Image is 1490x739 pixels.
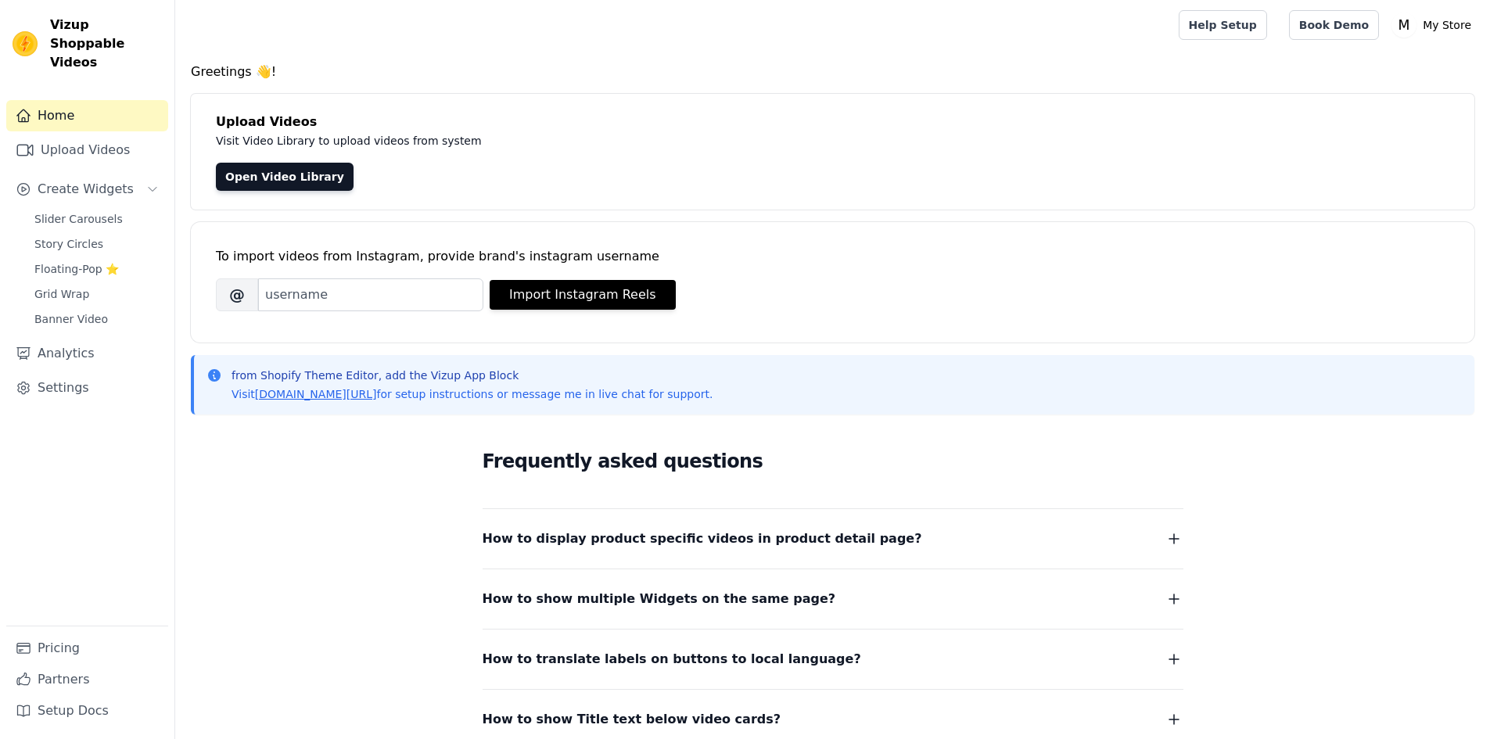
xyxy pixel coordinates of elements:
button: How to show Title text below video cards? [483,709,1183,730]
button: How to show multiple Widgets on the same page? [483,588,1183,610]
a: Help Setup [1179,10,1267,40]
img: Vizup [13,31,38,56]
span: Create Widgets [38,180,134,199]
a: Story Circles [25,233,168,255]
span: How to translate labels on buttons to local language? [483,648,861,670]
a: Slider Carousels [25,208,168,230]
span: Vizup Shoppable Videos [50,16,162,72]
a: Partners [6,664,168,695]
span: Floating-Pop ⭐ [34,261,119,277]
p: from Shopify Theme Editor, add the Vizup App Block [232,368,713,383]
text: M [1398,17,1410,33]
a: Settings [6,372,168,404]
input: username [258,278,483,311]
span: Banner Video [34,311,108,327]
h4: Greetings 👋! [191,63,1474,81]
span: Grid Wrap [34,286,89,302]
a: Upload Videos [6,135,168,166]
h2: Frequently asked questions [483,446,1183,477]
button: Create Widgets [6,174,168,205]
button: How to translate labels on buttons to local language? [483,648,1183,670]
button: Import Instagram Reels [490,280,676,310]
a: Setup Docs [6,695,168,726]
a: Book Demo [1289,10,1379,40]
span: How to show Title text below video cards? [483,709,781,730]
a: Banner Video [25,308,168,330]
button: How to display product specific videos in product detail page? [483,528,1183,550]
a: Home [6,100,168,131]
span: How to display product specific videos in product detail page? [483,528,922,550]
span: Slider Carousels [34,211,123,227]
a: [DOMAIN_NAME][URL] [255,388,377,400]
h4: Upload Videos [216,113,1449,131]
span: Story Circles [34,236,103,252]
a: Pricing [6,633,168,664]
a: Analytics [6,338,168,369]
a: Open Video Library [216,163,354,191]
p: My Store [1416,11,1477,39]
div: To import videos from Instagram, provide brand's instagram username [216,247,1449,266]
span: How to show multiple Widgets on the same page? [483,588,836,610]
p: Visit Video Library to upload videos from system [216,131,917,150]
span: @ [216,278,258,311]
button: M My Store [1391,11,1477,39]
p: Visit for setup instructions or message me in live chat for support. [232,386,713,402]
a: Floating-Pop ⭐ [25,258,168,280]
a: Grid Wrap [25,283,168,305]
